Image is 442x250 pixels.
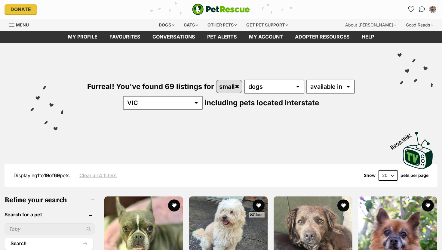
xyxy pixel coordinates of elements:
[192,4,250,15] a: PetRescue
[180,19,202,31] div: Cats
[401,173,428,178] label: pets per page
[201,31,243,43] a: Pet alerts
[289,31,356,43] a: Adopter resources
[62,31,103,43] a: My profile
[341,19,401,31] div: About [PERSON_NAME]
[5,196,95,204] h3: Refine your search
[430,6,436,12] img: Philippa Sheehan profile pic
[103,31,146,43] a: Favourites
[406,5,437,14] ul: Account quick links
[417,5,427,14] a: Conversations
[5,223,95,235] input: Toby
[5,238,93,250] button: Search
[204,98,319,107] span: including pets located interstate
[112,220,330,247] iframe: Advertisement
[253,199,265,211] button: favourite
[249,211,265,218] span: Close
[389,128,417,150] span: Boop this!
[5,212,95,217] header: Search for a pet
[87,82,214,91] span: Furreal! You've found 69 listings for
[403,132,433,169] img: PetRescue TV logo
[364,173,376,178] span: Show
[168,199,180,211] button: favourite
[9,19,33,30] a: Menu
[192,4,250,15] img: logo-e224e6f780fb5917bec1dbf3a21bbac754714ae5b6737aabdf751b685950b380.svg
[356,31,380,43] a: Help
[406,5,416,14] a: Favourites
[242,19,292,31] div: Get pet support
[44,172,49,178] strong: 19
[14,172,69,178] span: Displaying to of pets
[79,173,117,178] a: Clear all 4 filters
[54,172,60,178] strong: 69
[422,199,434,211] button: favourite
[37,172,39,178] strong: 1
[419,6,425,12] img: chat-41dd97257d64d25036548639549fe6c8038ab92f7586957e7f3b1b290dea8141.svg
[243,31,289,43] a: My account
[398,220,430,238] iframe: Help Scout Beacon - Open
[403,126,433,170] a: Boop this!
[203,19,241,31] div: Other pets
[5,4,37,14] a: Donate
[155,19,179,31] div: Dogs
[216,80,242,93] a: small
[16,22,29,27] span: Menu
[428,5,437,14] button: My account
[402,19,437,31] div: Good Reads
[146,31,201,43] a: conversations
[337,199,349,211] button: favourite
